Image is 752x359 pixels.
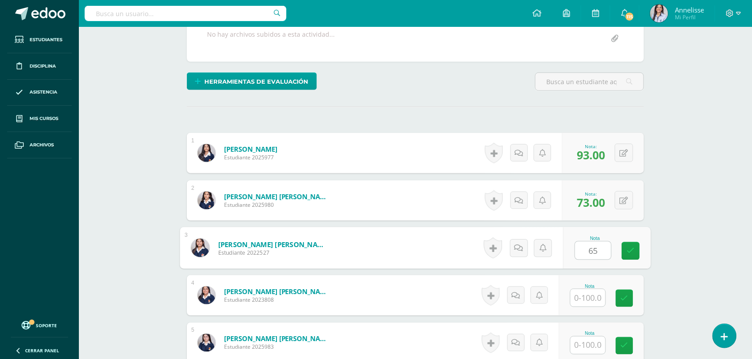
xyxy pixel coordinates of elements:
[191,239,209,257] img: 2d4cdba4f637e21f7eb1b858705ef55a.png
[7,53,72,80] a: Disciplina
[675,5,704,14] span: Annelisse
[30,89,57,96] span: Asistencia
[224,154,277,161] span: Estudiante 2025977
[224,192,332,201] a: [PERSON_NAME] [PERSON_NAME]
[577,143,605,150] div: Nota:
[11,319,68,331] a: Soporte
[7,27,72,53] a: Estudiantes
[650,4,668,22] img: ce85313aab1a127fef2f1313fe16fa65.png
[625,12,635,21] span: 115
[36,322,57,329] span: Soporte
[187,73,317,90] a: Herramientas de evaluación
[25,347,59,354] span: Cerrar panel
[207,30,335,47] div: No hay archivos subidos a esta actividad...
[205,73,309,90] span: Herramientas de evaluación
[30,141,54,149] span: Archivos
[570,284,609,289] div: Nota
[575,242,611,260] input: 0-100.0
[577,195,605,210] span: 73.00
[224,145,277,154] a: [PERSON_NAME]
[30,63,56,70] span: Disciplina
[7,80,72,106] a: Asistencia
[198,286,216,304] img: c32a0dde72f0d4fa0cca647e46bc5871.png
[224,334,332,343] a: [PERSON_NAME] [PERSON_NAME]
[570,331,609,336] div: Nota
[577,147,605,162] span: 93.00
[7,132,72,158] a: Archivos
[224,201,332,209] span: Estudiante 2025980
[30,115,58,122] span: Mis cursos
[577,191,605,197] div: Nota:
[218,249,329,257] span: Estudiante 2022527
[536,73,644,90] input: Busca un estudiante aquí...
[570,337,605,354] input: 0-100.0
[198,192,216,209] img: 719d6acfa2949b42f33deb0e2ee53ec7.png
[30,36,62,43] span: Estudiantes
[85,6,286,21] input: Busca un usuario...
[7,106,72,132] a: Mis cursos
[224,287,332,296] a: [PERSON_NAME] [PERSON_NAME]
[575,236,616,241] div: Nota
[224,296,332,303] span: Estudiante 2023808
[224,343,332,351] span: Estudiante 2025983
[198,334,216,352] img: a37f6533ba69588e03e45d7b7c2113e3.png
[570,289,605,307] input: 0-100.0
[675,13,704,21] span: Mi Perfil
[198,144,216,162] img: 396c218622c77e6cfd8e903135c93ac2.png
[218,239,329,249] a: [PERSON_NAME] [PERSON_NAME]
